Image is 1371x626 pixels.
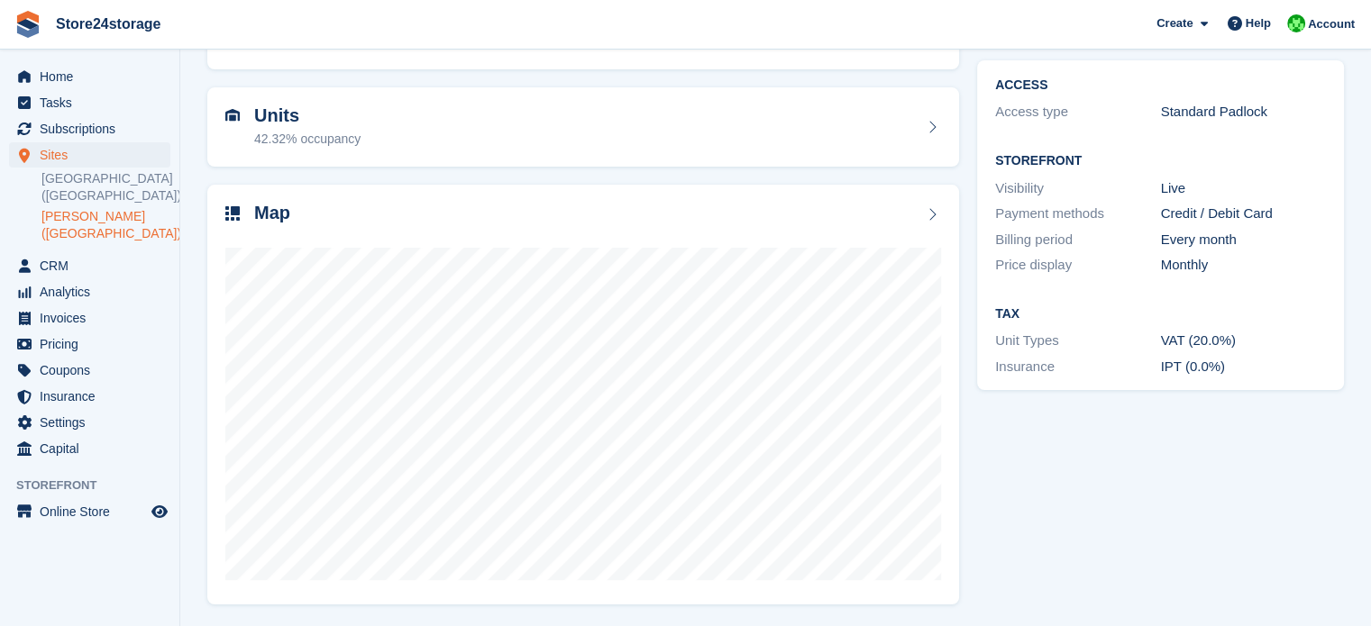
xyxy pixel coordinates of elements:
[1161,178,1327,199] div: Live
[9,279,170,304] a: menu
[1156,14,1193,32] span: Create
[40,142,148,168] span: Sites
[40,384,148,409] span: Insurance
[9,305,170,331] a: menu
[225,206,240,221] img: map-icn-33ee37083ee616e46c38cad1a60f524a97daa1e2b2c8c0bc3eb3415660979fc1.svg
[1161,102,1327,122] div: Standard Padlock
[40,90,148,115] span: Tasks
[40,436,148,461] span: Capital
[40,499,148,524] span: Online Store
[995,255,1161,276] div: Price display
[1161,255,1327,276] div: Monthly
[1246,14,1271,32] span: Help
[40,358,148,383] span: Coupons
[995,331,1161,351] div: Unit Types
[995,204,1161,224] div: Payment methods
[9,90,170,115] a: menu
[49,9,169,39] a: Store24storage
[1161,331,1327,351] div: VAT (20.0%)
[1161,230,1327,250] div: Every month
[1161,204,1327,224] div: Credit / Debit Card
[149,501,170,522] a: Preview store
[9,384,170,409] a: menu
[995,78,1326,93] h2: ACCESS
[254,130,361,149] div: 42.32% occupancy
[40,331,148,357] span: Pricing
[9,436,170,461] a: menu
[254,203,290,223] h2: Map
[1287,14,1305,32] img: Tracy Harper
[41,208,170,242] a: [PERSON_NAME] ([GEOGRAPHIC_DATA])
[207,87,959,167] a: Units 42.32% occupancy
[40,305,148,331] span: Invoices
[41,170,170,204] a: [GEOGRAPHIC_DATA] ([GEOGRAPHIC_DATA])
[1161,357,1327,377] div: IPT (0.0%)
[9,358,170,383] a: menu
[40,279,148,304] span: Analytics
[9,253,170,278] a: menu
[995,102,1161,122] div: Access type
[14,11,41,38] img: stora-icon-8386f47178a22dfd0bd8f6a31ec36ba5ce8667c1dd55bd0f319d3a0aa187defe.svg
[995,154,1326,168] h2: Storefront
[225,109,240,122] img: unit-icn-7be61d7bf1b0ce9d3e12c5938cc71ed9869f7b940bace4675aadf7bd6d80202e.svg
[9,64,170,89] a: menu
[207,185,959,605] a: Map
[1308,15,1355,33] span: Account
[40,64,148,89] span: Home
[16,476,179,494] span: Storefront
[995,178,1161,199] div: Visibility
[9,499,170,524] a: menu
[995,357,1161,377] div: Insurance
[9,410,170,435] a: menu
[9,116,170,141] a: menu
[995,230,1161,250] div: Billing period
[9,142,170,168] a: menu
[254,105,361,126] h2: Units
[9,331,170,357] a: menu
[40,116,148,141] span: Subscriptions
[40,410,148,435] span: Settings
[995,307,1326,322] h2: Tax
[40,253,148,278] span: CRM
